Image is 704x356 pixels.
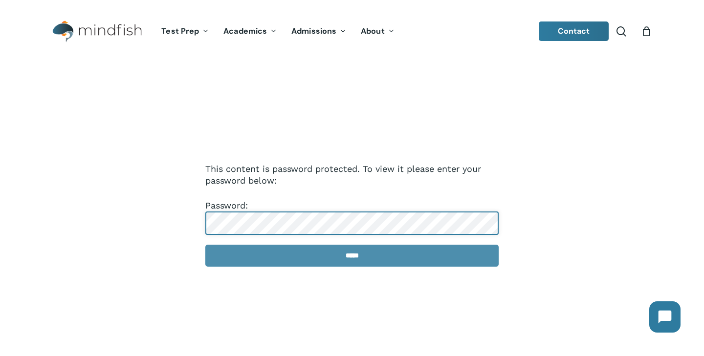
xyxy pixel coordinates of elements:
iframe: Chatbot [639,292,690,342]
a: Admissions [284,27,353,36]
nav: Main Menu [154,13,401,50]
input: Password: [205,211,499,235]
a: About [353,27,402,36]
span: Contact [558,26,590,36]
span: Test Prep [161,26,199,36]
span: About [361,26,385,36]
p: This content is password protected. To view it please enter your password below: [205,163,499,200]
span: Academics [223,26,267,36]
a: Cart [641,26,652,37]
span: Admissions [291,26,336,36]
a: Academics [216,27,284,36]
a: Contact [539,21,609,41]
header: Main Menu [39,13,665,50]
label: Password: [205,200,499,228]
a: Test Prep [154,27,216,36]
